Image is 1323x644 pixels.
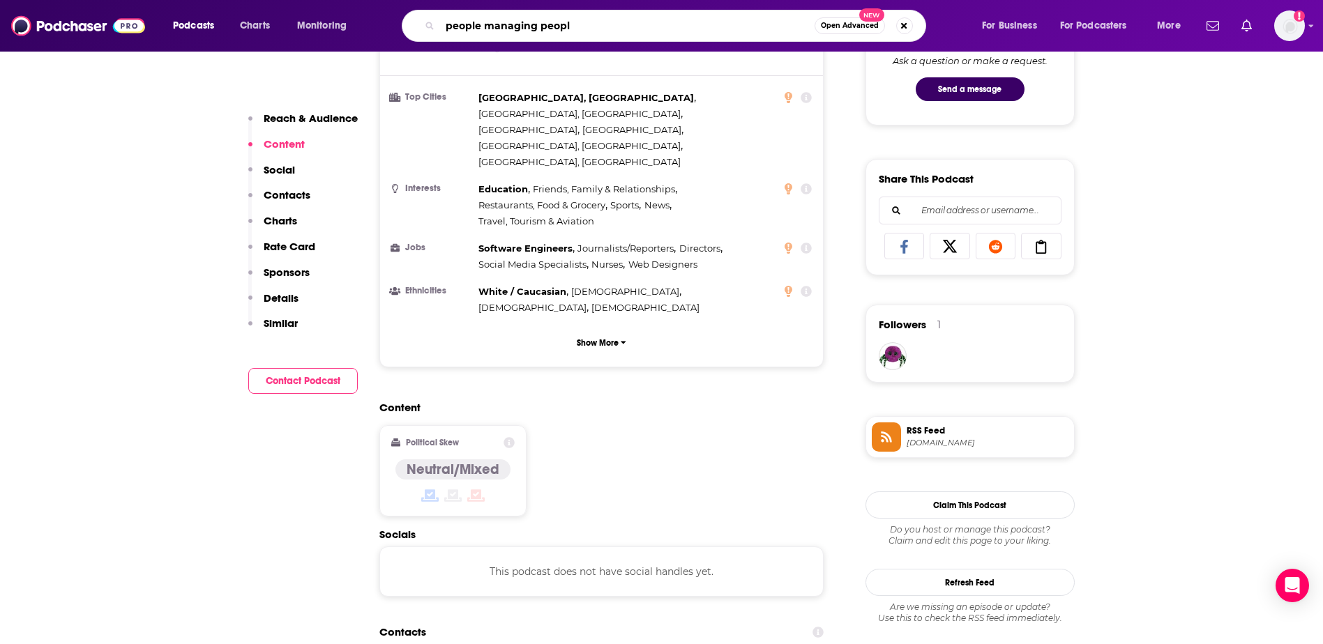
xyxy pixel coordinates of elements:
[821,22,879,29] span: Open Advanced
[163,15,232,37] button: open menu
[478,284,568,300] span: ,
[571,284,681,300] span: ,
[610,199,639,210] span: Sports
[478,286,566,297] span: White / Caucasian
[865,569,1075,596] button: Refresh Feed
[976,233,1016,259] a: Share on Reddit
[1236,14,1257,38] a: Show notifications dropdown
[571,286,679,297] span: [DEMOGRAPHIC_DATA]
[1021,233,1061,259] a: Copy Link
[478,106,683,122] span: ,
[930,233,970,259] a: Share on X/Twitter
[591,259,623,270] span: Nurses
[248,316,298,342] button: Similar
[478,138,683,154] span: ,
[391,330,812,355] button: Show More
[478,156,681,167] span: [GEOGRAPHIC_DATA], [GEOGRAPHIC_DATA]
[679,243,720,254] span: Directors
[577,240,676,256] span: ,
[264,291,298,305] p: Details
[264,188,310,201] p: Contacts
[478,256,589,273] span: ,
[577,338,619,348] p: Show More
[264,137,305,151] p: Content
[884,233,925,259] a: Share on Facebook
[891,197,1050,224] input: Email address or username...
[865,524,1075,546] div: Claim and edit this page to your liking.
[248,112,358,137] button: Reach & Audience
[1294,10,1305,22] svg: Add a profile image
[815,17,885,34] button: Open AdvancedNew
[264,316,298,330] p: Similar
[879,172,974,185] h3: Share This Podcast
[879,342,907,370] img: adonohoe
[264,163,295,176] p: Social
[231,15,278,37] a: Charts
[610,197,641,213] span: ,
[478,197,607,213] span: ,
[865,524,1075,535] span: Do you host or manage this podcast?
[1274,10,1305,41] button: Show profile menu
[391,93,473,102] h3: Top Cities
[865,601,1075,624] div: Are we missing an episode or update? Use this to check the RSS feed immediately.
[907,438,1068,448] span: feeds.megaphone.fm
[478,199,605,210] span: Restaurants, Food & Grocery
[248,188,310,214] button: Contacts
[264,240,315,253] p: Rate Card
[248,240,315,266] button: Rate Card
[1276,569,1309,602] div: Open Intercom Messenger
[1274,10,1305,41] img: User Profile
[407,461,499,478] h4: Neutral/Mixed
[478,300,589,316] span: ,
[478,181,530,197] span: ,
[972,15,1054,37] button: open menu
[1274,10,1305,41] span: Logged in as WE_Broadcast
[1201,14,1225,38] a: Show notifications dropdown
[11,13,145,39] img: Podchaser - Follow, Share and Rate Podcasts
[478,215,594,227] span: Travel, Tourism & Aviation
[248,368,358,394] button: Contact Podcast
[1147,15,1198,37] button: open menu
[478,140,681,151] span: [GEOGRAPHIC_DATA], [GEOGRAPHIC_DATA]
[391,286,473,296] h3: Ethnicities
[478,183,528,194] span: Education
[1157,16,1181,36] span: More
[264,214,297,227] p: Charts
[865,491,1075,519] button: Claim This Podcast
[577,243,674,254] span: Journalists/Reporters
[440,15,815,37] input: Search podcasts, credits, & more...
[379,528,824,541] h2: Socials
[415,10,939,42] div: Search podcasts, credits, & more...
[478,108,681,119] span: [GEOGRAPHIC_DATA], [GEOGRAPHIC_DATA]
[248,291,298,317] button: Details
[478,124,577,135] span: [GEOGRAPHIC_DATA]
[872,422,1068,452] a: RSS Feed[DOMAIN_NAME]
[379,546,824,597] div: This podcast does not have social handles yet.
[248,163,295,189] button: Social
[287,15,365,37] button: open menu
[1051,15,1147,37] button: open menu
[391,184,473,193] h3: Interests
[248,137,305,163] button: Content
[478,240,575,256] span: ,
[937,319,941,331] div: 1
[679,240,723,256] span: ,
[628,259,697,270] span: Web Designers
[379,401,813,414] h2: Content
[406,438,459,447] h2: Political Skew
[533,183,675,194] span: Friends, Family & Relationships
[297,16,347,36] span: Monitoring
[264,266,310,279] p: Sponsors
[582,124,681,135] span: [GEOGRAPHIC_DATA]
[916,77,1025,101] button: Send a message
[982,16,1037,36] span: For Business
[907,424,1068,437] span: RSS Feed
[879,197,1061,224] div: Search followers
[478,302,587,313] span: [DEMOGRAPHIC_DATA]
[478,122,580,138] span: ,
[893,55,1048,66] div: Ask a question or make a request.
[591,256,625,273] span: ,
[1060,16,1127,36] span: For Podcasters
